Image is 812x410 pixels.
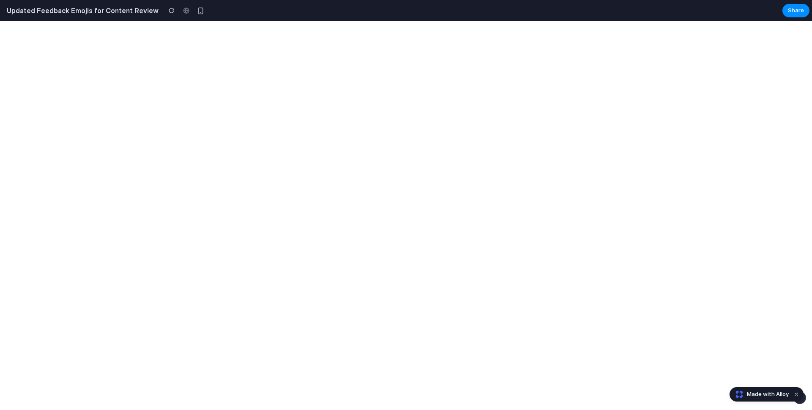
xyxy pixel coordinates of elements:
[788,6,804,15] span: Share
[782,4,809,17] button: Share
[791,389,801,399] button: Dismiss watermark
[730,390,790,399] a: Made with Alloy
[3,6,159,16] h2: Updated Feedback Emojis for Content Review
[747,390,789,399] span: Made with Alloy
